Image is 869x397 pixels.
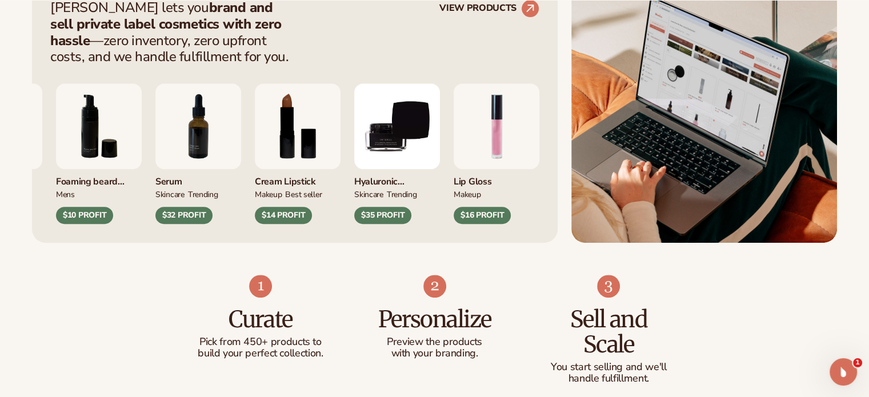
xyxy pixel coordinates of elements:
div: Foaming beard wash [56,169,142,188]
div: $32 PROFIT [155,207,213,224]
h3: Sell and Scale [544,307,673,357]
p: Pick from 450+ products to build your perfect collection. [197,336,325,359]
div: 9 / 9 [354,83,440,224]
div: mens [56,188,75,200]
p: You start selling and we'll [544,362,673,373]
p: handle fulfillment. [544,373,673,384]
div: SKINCARE [155,188,185,200]
img: Shopify Image 8 [423,275,446,298]
div: MAKEUP [454,188,480,200]
div: Hyaluronic moisturizer [354,169,440,188]
div: $35 PROFIT [354,207,411,224]
div: 7 / 9 [155,83,241,224]
p: with your branding. [370,348,499,359]
h3: Personalize [370,307,499,332]
img: Hyaluronic Moisturizer [354,83,440,169]
div: $10 PROFIT [56,207,113,224]
img: Foaming beard wash. [56,83,142,169]
div: $14 PROFIT [255,207,312,224]
img: Luxury cream lipstick. [255,83,341,169]
div: Serum [155,169,241,188]
img: Shopify Image 9 [597,275,620,298]
iframe: Intercom live chat [830,358,857,386]
p: Preview the products [370,336,499,348]
div: 6 / 9 [56,83,142,224]
img: Collagen and retinol serum. [155,83,241,169]
div: SKINCARE [354,188,383,200]
img: Pink lip gloss. [454,83,539,169]
div: MAKEUP [255,188,282,200]
div: Cream Lipstick [255,169,341,188]
div: Lip Gloss [454,169,539,188]
div: 8 / 9 [255,83,341,224]
div: TRENDING [387,188,417,200]
div: TRENDING [188,188,218,200]
h3: Curate [197,307,325,332]
div: BEST SELLER [285,188,322,200]
img: Shopify Image 7 [249,275,272,298]
div: 1 / 9 [454,83,539,224]
span: 1 [853,358,862,367]
div: $16 PROFIT [454,207,511,224]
